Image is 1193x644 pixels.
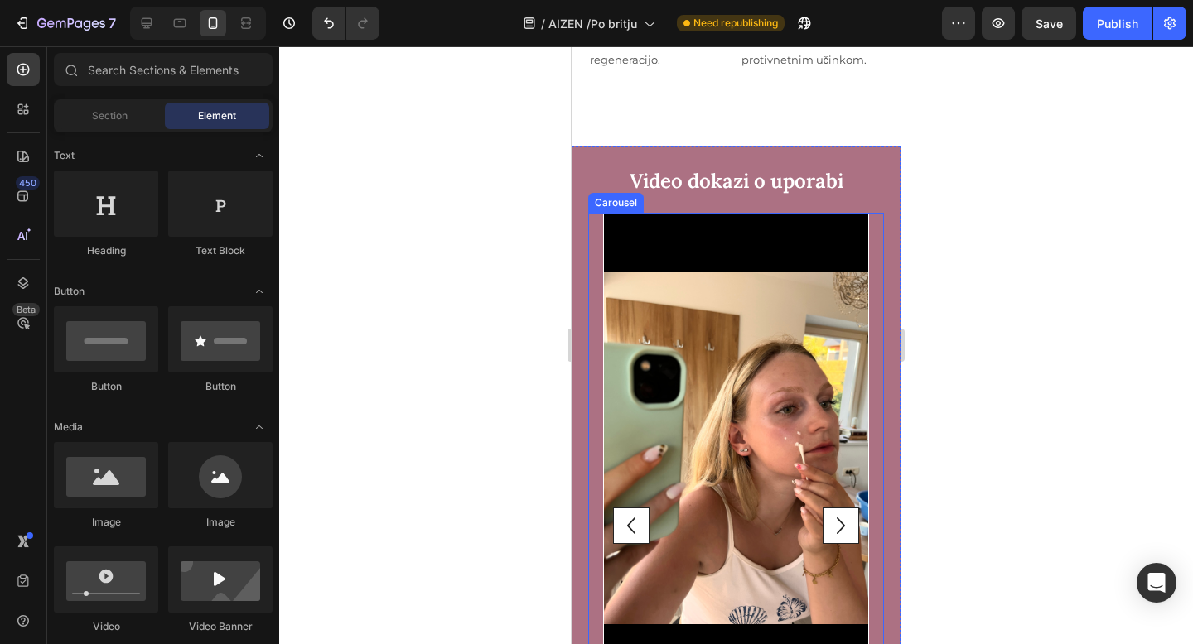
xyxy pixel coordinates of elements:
div: Heading [54,243,158,258]
div: Video [54,619,158,634]
div: 450 [16,176,40,190]
div: Video Banner [168,619,273,634]
div: Button [168,379,273,394]
span: Toggle open [246,142,273,169]
button: 7 [7,7,123,40]
span: Media [54,420,83,435]
span: Section [92,108,128,123]
button: Save [1022,7,1076,40]
div: Button [54,379,158,394]
div: Text Block [168,243,273,258]
span: Save [1036,17,1063,31]
span: Button [54,284,85,299]
div: Image [54,515,158,530]
input: Search Sections & Elements [54,53,273,86]
span: Text [54,148,75,163]
div: Open Intercom Messenger [1137,563,1176,603]
video: Video [32,167,297,637]
span: AIZEN /Po britju [548,15,637,32]
div: Beta [12,303,40,316]
div: Publish [1097,15,1138,32]
span: Element [198,108,236,123]
span: Toggle open [246,414,273,440]
div: Image [168,515,273,530]
span: / [541,15,545,32]
p: 7 [109,13,116,33]
div: Carousel [20,149,69,164]
button: Carousel Next Arrow [251,461,287,497]
div: Undo/Redo [312,7,379,40]
button: Publish [1083,7,1152,40]
iframe: Design area [572,46,901,644]
span: Need republishing [693,16,778,31]
span: Toggle open [246,278,273,305]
